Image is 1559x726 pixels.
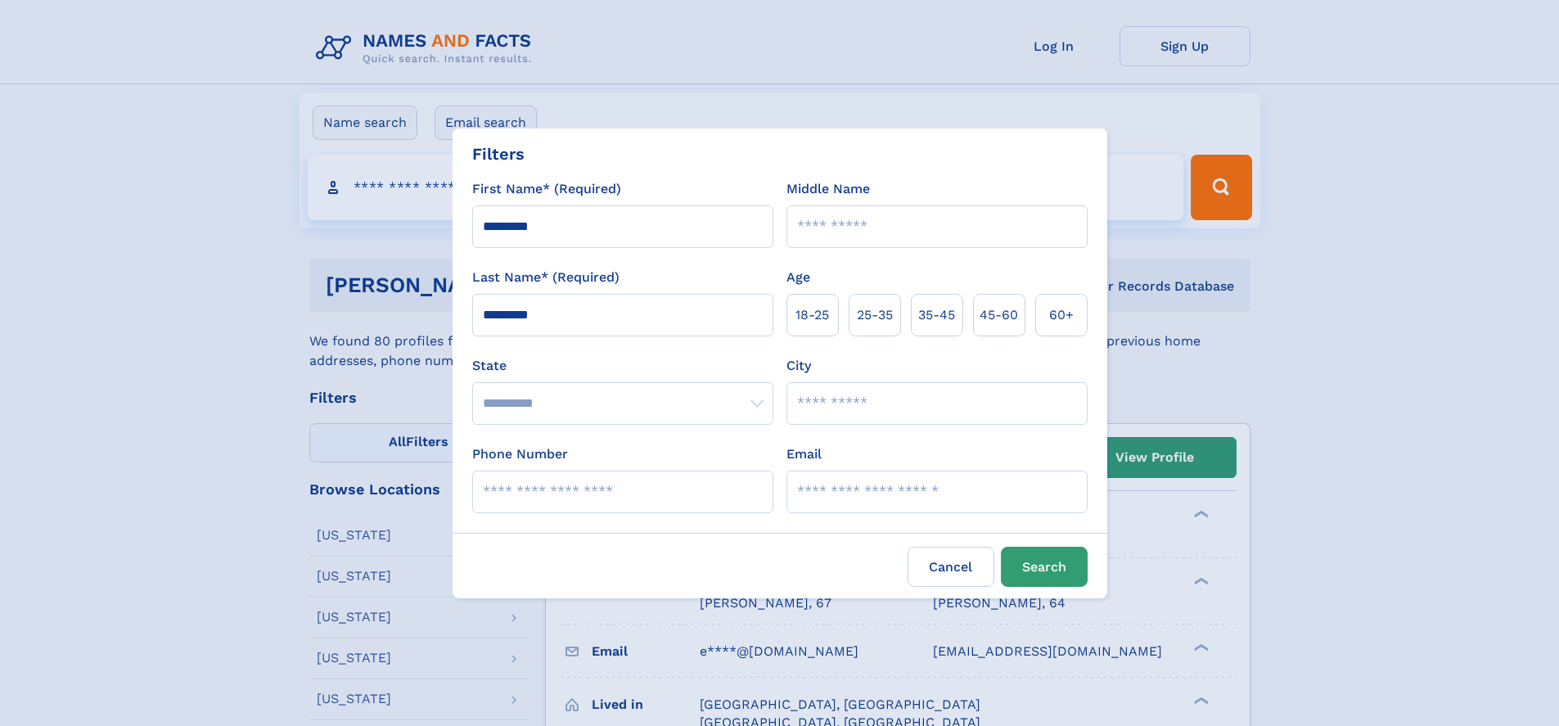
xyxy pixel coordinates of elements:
button: Search [1001,547,1088,587]
span: 18‑25 [795,305,829,325]
label: Age [786,268,810,287]
label: Email [786,444,822,464]
span: 60+ [1049,305,1074,325]
label: First Name* (Required) [472,179,621,199]
span: 35‑45 [918,305,955,325]
div: Filters [472,142,525,166]
label: State [472,356,773,376]
span: 45‑60 [980,305,1018,325]
span: 25‑35 [857,305,893,325]
label: Phone Number [472,444,568,464]
label: Cancel [908,547,994,587]
label: Middle Name [786,179,870,199]
label: Last Name* (Required) [472,268,620,287]
label: City [786,356,811,376]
